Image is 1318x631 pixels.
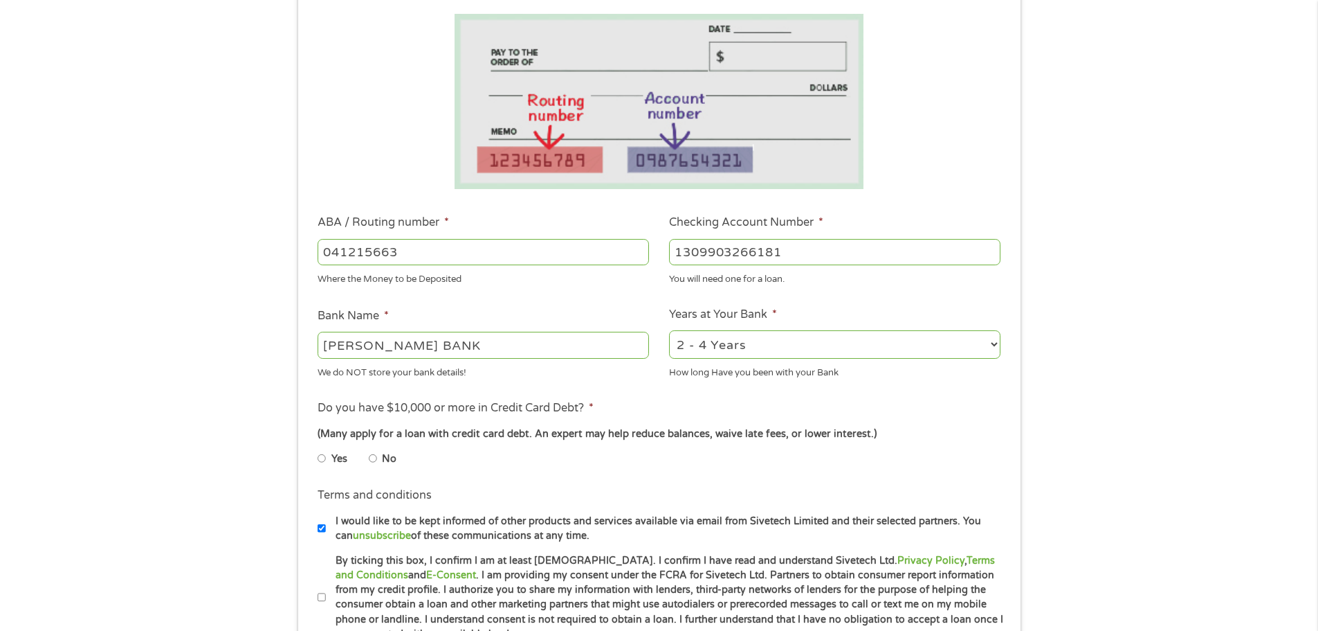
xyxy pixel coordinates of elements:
label: I would like to be kept informed of other products and services available via email from Sivetech... [326,514,1005,544]
div: We do NOT store your bank details! [318,361,649,380]
label: ABA / Routing number [318,215,449,230]
div: How long Have you been with your Bank [669,361,1000,380]
div: (Many apply for a loan with credit card debt. An expert may help reduce balances, waive late fees... [318,427,1000,442]
label: Checking Account Number [669,215,823,230]
label: Do you have $10,000 or more in Credit Card Debt? [318,401,594,416]
label: Terms and conditions [318,488,432,503]
div: You will need one for a loan. [669,268,1000,287]
label: Bank Name [318,309,389,323]
a: E-Consent [426,569,476,581]
input: 345634636 [669,239,1000,265]
input: 263177916 [318,239,649,265]
a: unsubscribe [353,530,411,542]
label: No [382,452,396,467]
div: Where the Money to be Deposited [318,268,649,287]
label: Yes [331,452,347,467]
a: Privacy Policy [897,555,964,567]
a: Terms and Conditions [336,555,995,581]
label: Years at Your Bank [669,308,777,322]
img: Routing number location [455,14,864,189]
